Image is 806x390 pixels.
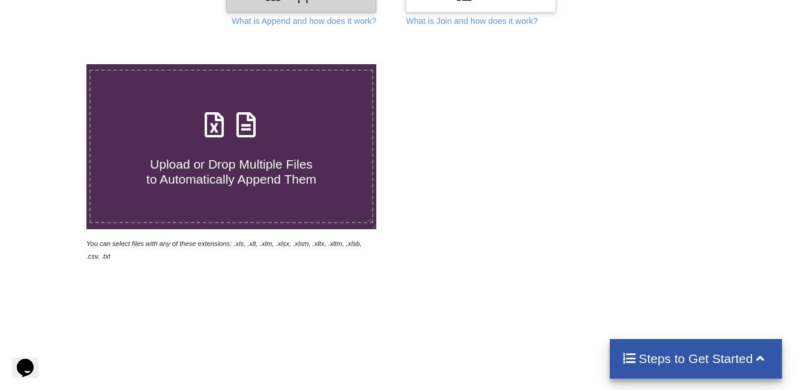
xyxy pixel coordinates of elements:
[146,157,316,186] span: Upload or Drop Multiple Files to Automatically Append Them
[622,351,770,366] h4: Steps to Get Started
[232,15,376,27] p: What is Append and how does it work?
[86,240,362,260] i: You can select files with any of these extensions: .xls, .xlt, .xlm, .xlsx, .xlsm, .xltx, .xltm, ...
[406,15,537,27] p: What is Join and how does it work?
[12,342,50,378] iframe: chat widget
